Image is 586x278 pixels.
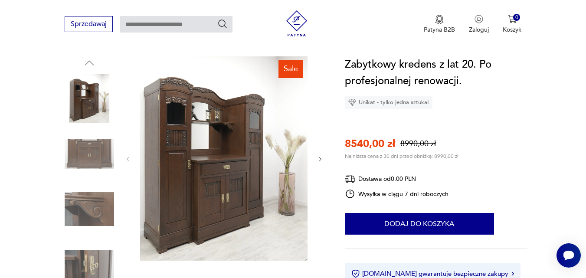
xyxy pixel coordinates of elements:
[424,15,455,34] button: Patyna B2B
[65,16,113,32] button: Sprzedawaj
[65,184,114,234] img: Zdjęcie produktu Zabytkowy kredens z lat 20. Po profesjonalnej renowacji.
[345,173,355,184] img: Ikona dostawy
[508,15,517,23] img: Ikona koszyka
[65,129,114,179] img: Zdjęcie produktu Zabytkowy kredens z lat 20. Po profesjonalnej renowacji.
[557,243,581,268] iframe: Smartsupp widget button
[345,153,458,160] p: Najniższa cena z 30 dni przed obniżką: 8990,00 zł
[424,26,455,34] p: Patyna B2B
[351,269,360,278] img: Ikona certyfikatu
[513,14,521,21] div: 0
[345,56,528,89] h1: Zabytkowy kredens z lat 20. Po profesjonalnej renowacji.
[348,98,356,106] img: Ikona diamentu
[217,19,228,29] button: Szukaj
[469,15,489,34] button: Zaloguj
[503,15,521,34] button: 0Koszyk
[424,15,455,34] a: Ikona medaluPatyna B2B
[140,56,308,261] img: Zdjęcie produktu Zabytkowy kredens z lat 20. Po profesjonalnej renowacji.
[345,213,494,235] button: Dodaj do koszyka
[65,22,113,28] a: Sprzedawaj
[284,10,310,36] img: Patyna - sklep z meblami i dekoracjami vintage
[503,26,521,34] p: Koszyk
[345,189,449,199] div: Wysyłka w ciągu 7 dni roboczych
[511,271,514,276] img: Ikona strzałki w prawo
[400,138,436,149] p: 8990,00 zł
[469,26,489,34] p: Zaloguj
[351,269,514,278] button: [DOMAIN_NAME] gwarantuje bezpieczne zakupy
[435,15,444,24] img: Ikona medalu
[278,60,303,78] div: Sale
[65,74,114,123] img: Zdjęcie produktu Zabytkowy kredens z lat 20. Po profesjonalnej renowacji.
[345,96,432,109] div: Unikat - tylko jedna sztuka!
[345,137,395,151] p: 8540,00 zł
[475,15,483,23] img: Ikonka użytkownika
[345,173,449,184] div: Dostawa od 0,00 PLN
